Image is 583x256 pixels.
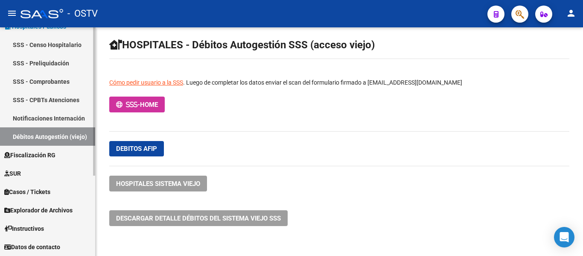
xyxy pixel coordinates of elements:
[116,215,281,222] span: Descargar detalle débitos del sistema VIEJO SSS
[4,187,50,197] span: Casos / Tickets
[109,79,183,86] a: Cómo pedir usuario a la SSS
[116,101,140,109] span: -
[109,176,207,191] button: HOSPITALES SISTEMA VIEJO
[566,8,576,18] mat-icon: person
[140,101,158,109] span: HOME
[109,141,164,156] button: Debitos afip
[116,180,200,188] span: HOSPITALES SISTEMA VIEJO
[116,145,157,153] span: Debitos afip
[4,169,21,178] span: SUR
[554,227,574,247] div: Open Intercom Messenger
[109,39,375,51] strong: HOSPITALES - Débitos Autogestión SSS (acceso viejo)
[4,224,44,233] span: Instructivos
[4,150,55,160] span: Fiscalización RG
[109,97,165,112] button: -HOME
[67,4,98,23] span: - OSTV
[109,38,569,221] app-debitos-autogestion-sss: . Luego de completar los datos enviar el scan del formulario firmado a [EMAIL_ADDRESS][DOMAIN_NAME]
[4,206,73,215] span: Explorador de Archivos
[109,210,288,226] button: Descargar detalle débitos del sistema VIEJO SSS
[7,8,17,18] mat-icon: menu
[4,242,60,252] span: Datos de contacto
